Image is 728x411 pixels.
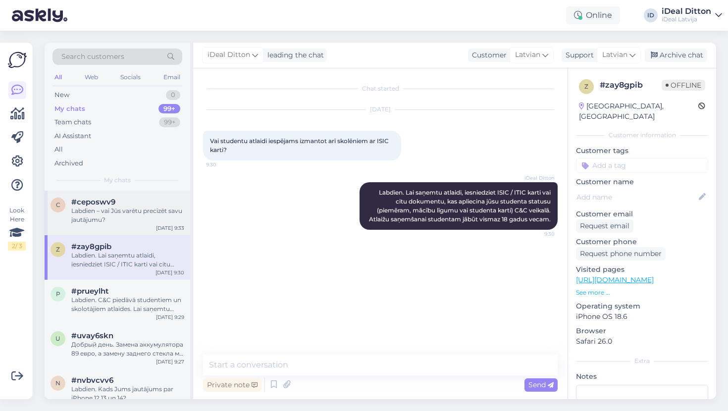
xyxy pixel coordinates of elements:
[576,336,708,347] p: Safari 26.0
[71,376,113,385] span: #nvbvcvv6
[83,71,100,84] div: Web
[576,209,708,219] p: Customer email
[54,90,69,100] div: New
[71,198,115,206] span: #ceposwv9
[576,192,697,203] input: Add name
[263,50,324,60] div: leading the chat
[576,326,708,336] p: Browser
[579,101,698,122] div: [GEOGRAPHIC_DATA], [GEOGRAPHIC_DATA]
[468,50,507,60] div: Customer
[208,50,250,60] span: iDeal Ditton
[156,313,184,321] div: [DATE] 9:29
[584,83,588,90] span: z
[54,131,91,141] div: AI Assistant
[156,269,184,276] div: [DATE] 9:30
[54,104,85,114] div: My chats
[600,79,662,91] div: # zay8gpib
[562,50,594,60] div: Support
[576,247,666,260] div: Request phone number
[71,242,111,251] span: #zay8gpib
[71,331,113,340] span: #uvay6skn
[644,8,658,22] div: ID
[515,50,540,60] span: Latvian
[645,49,707,62] div: Archive chat
[71,296,184,313] div: Labdien. C&C piedāvā studentiem un skolotājiem atlaides. Lai saņemtu atlaidi, iesniedziet ISIC / ...
[8,206,26,251] div: Look Here
[54,117,91,127] div: Team chats
[576,131,708,140] div: Customer information
[576,275,654,284] a: [URL][DOMAIN_NAME]
[203,105,558,114] div: [DATE]
[104,176,131,185] span: My chats
[161,71,182,84] div: Email
[576,177,708,187] p: Customer name
[210,137,390,154] span: Vai studentu atlaidi iespējams izmantot arī skolēniem ar ISIC karti?
[576,219,633,233] div: Request email
[71,385,184,403] div: Labdien. Kads Jums jautājums par iPhone 12,13 un 14?
[52,71,64,84] div: All
[662,80,705,91] span: Offline
[54,158,83,168] div: Archived
[71,340,184,358] div: Добрый день. Замена аккумулятора 89 евро, а замену заднего стекла мы не предлагаем для данном мод...
[71,287,108,296] span: #prueylht
[576,288,708,297] p: See more ...
[156,224,184,232] div: [DATE] 9:33
[576,357,708,365] div: Extra
[56,246,60,253] span: z
[576,146,708,156] p: Customer tags
[369,189,552,223] span: Labdien. Lai saņemtu atlaidi, iesniedziet ISIC / ITIC karti vai citu dokumentu, kas apliecina jūs...
[576,158,708,173] input: Add a tag
[55,335,60,342] span: u
[662,7,711,15] div: iDeal Ditton
[159,117,180,127] div: 99+
[8,51,27,69] img: Askly Logo
[56,201,60,208] span: c
[71,206,184,224] div: Labdien – vai Jūs varētu precizēt savu jautājumu?
[71,251,184,269] div: Labdien. Lai saņemtu atlaidi, iesniedziet ISIC / ITIC karti vai citu dokumentu, kas apliecina jūs...
[8,242,26,251] div: 2 / 3
[55,379,60,387] span: n
[528,380,554,389] span: Send
[576,237,708,247] p: Customer phone
[206,161,243,168] span: 9:30
[203,378,261,392] div: Private note
[518,174,555,182] span: iDeal Ditton
[118,71,143,84] div: Socials
[576,311,708,322] p: iPhone OS 18.6
[158,104,180,114] div: 99+
[54,145,63,154] div: All
[518,230,555,238] span: 9:30
[576,264,708,275] p: Visited pages
[602,50,627,60] span: Latvian
[662,15,711,23] div: iDeal Latvija
[576,371,708,382] p: Notes
[166,90,180,100] div: 0
[56,290,60,298] span: p
[576,301,708,311] p: Operating system
[662,7,722,23] a: iDeal DittoniDeal Latvija
[61,51,124,62] span: Search customers
[156,358,184,365] div: [DATE] 9:27
[566,6,620,24] div: Online
[203,84,558,93] div: Chat started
